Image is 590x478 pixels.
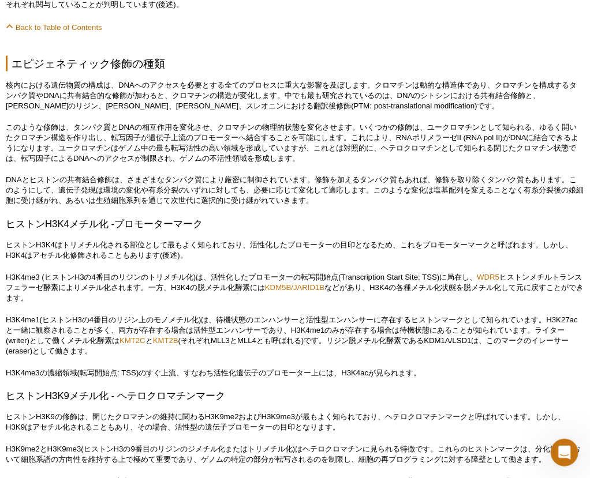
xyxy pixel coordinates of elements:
a: WDR5 [477,273,499,282]
p: H3K4me1(ヒストンH3の4番目のリジン上のモノメチル化)は、待機状態のエンハンサーと活性型エンハンサーに存在するヒストンマークとして知られています。H3K27acと一緒に観察されることが多... [6,315,584,357]
p: H3K9me2とH3K9me3(ヒストンH3の9番目のリジンのジメチル化またはトリメチル化)はヘテロクロマチンに見られる特徴です。これらのヒストンマークは、分化過程において細胞系譜の方向性を維持... [6,445,584,465]
a: Back to Table of Contents [6,23,102,32]
a: KDM5B/JARID1B [265,284,324,292]
a: KMT2B [153,337,178,345]
iframe: Intercom live chat [551,439,578,466]
h3: ヒストンH3K4メチル化 -プロモーターマーク [6,218,584,232]
p: 核内における遺伝物質の構成は、DNAへのアクセスを必要とする全てのプロセスに重大な影響を及ぼします。クロマチンは動的な構造体であり、クロマチンを構成するタンパク質やDNAに共有結合的な修飾が加わ... [6,80,584,111]
p: ヒストンH3K9の修飾は、閉じたクロマチンの維持に関わるH3K9me2およびH3K9me3が最もよく知られており、ヘテロクロマチンマークと呼ばれています。しかし、H3K9はアセチル化されることも... [6,412,584,433]
p: DNAとヒストンの共有結合修飾は、さまざまなタンパク質により厳密に制御されています。修飾を加えるタンパク質もあれば、修飾を取り除くタンパク質もあります。このようにして、遺伝子発現は環境の変化や有... [6,175,584,206]
p: このような修飾は、タンパク質とDNAの相互作用を変化させ、クロマチンの物理的状態を変化させます。いくつかの修飾は、ユークロマチンとして知られる、ゆるく開いたクロマチン構造を作り出し、転写因子が遺... [6,123,584,164]
p: H3K4me3 (ヒストンH3の4番目のリジンのトリメチル化)は、活性化したプロモーターの転写開始点(Transcription Start Site; TSS)に局在し、 ヒストンメチルトラン... [6,273,584,304]
a: KMT2C [120,337,145,345]
h2: エピジェネティック修飾の種類 [6,56,584,71]
h3: ヒストンH3K9メチル化 - ヘテロクロマチンマーク [6,390,584,404]
p: ヒストンH3K4はトリメチル化される部位として最もよく知られており、活性化したプロモーターの目印となるため、これをプロモーターマークと呼ばれます。しかし、H3K4はアセチル化修飾されることもあり... [6,240,584,261]
p: H3K4me3の濃縮領域(転写開始点: TSS)のすぐ上流、すなわち活性化遺伝子のプロモーター上には、H3K4acが見られます。 [6,368,584,379]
